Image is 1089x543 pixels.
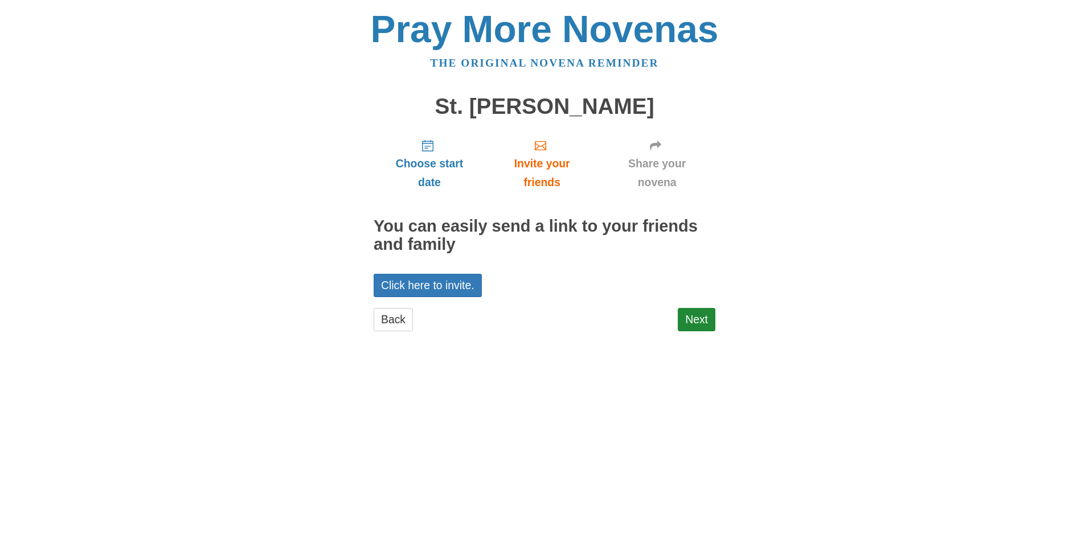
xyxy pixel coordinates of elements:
span: Share your novena [610,154,704,192]
a: Back [374,308,413,331]
a: Next [678,308,715,331]
a: Share your novena [599,130,715,198]
span: Invite your friends [497,154,587,192]
a: Invite your friends [485,130,599,198]
a: Click here to invite. [374,274,482,297]
a: The original novena reminder [431,57,659,69]
span: Choose start date [385,154,474,192]
h1: St. [PERSON_NAME] [374,94,715,119]
a: Choose start date [374,130,485,198]
h2: You can easily send a link to your friends and family [374,217,715,254]
a: Pray More Novenas [371,8,719,50]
